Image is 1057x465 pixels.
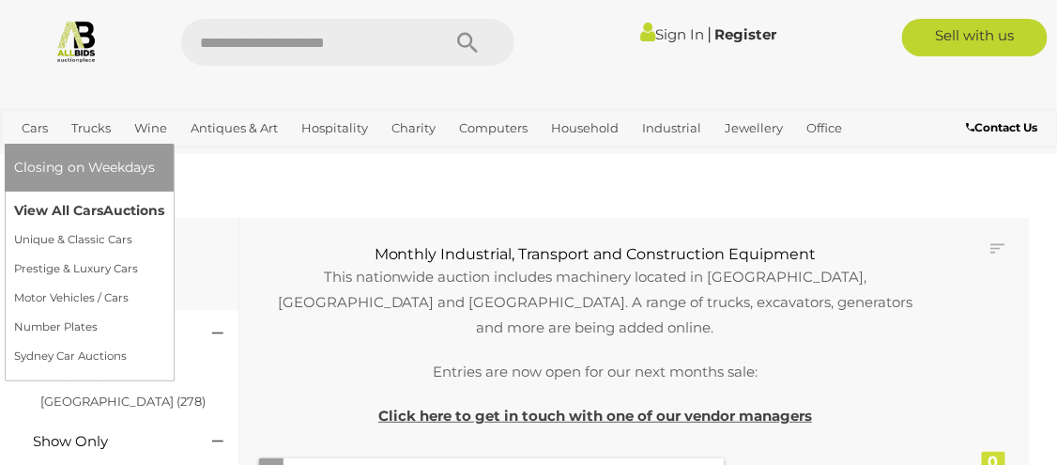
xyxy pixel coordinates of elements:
a: Wine [127,113,175,144]
h3: Monthly Industrial, Transport and Construction Equipment [272,246,918,263]
img: Allbids.com.au [54,19,99,63]
a: Household [544,113,627,144]
a: Sign In [640,25,704,43]
p: Entries are now open for our next months sale: [272,359,918,384]
a: Sell with us [902,19,1048,56]
a: Jewellery [718,113,791,144]
a: Register [714,25,776,43]
span: | [707,23,712,44]
a: Computers [452,113,535,144]
a: Trucks [64,113,118,144]
b: Contact Us [967,120,1038,134]
a: Cars [14,113,55,144]
a: Charity [384,113,443,144]
a: Click here to get in touch with one of our vendor managers [378,407,812,425]
a: ACT (1458) [40,366,101,381]
button: Search [421,19,514,66]
a: Office [800,113,850,144]
p: This nationwide auction includes machinery located in [GEOGRAPHIC_DATA], [GEOGRAPHIC_DATA] and [G... [272,264,918,340]
a: Antiques & Art [183,113,285,144]
a: Industrial [636,113,710,144]
a: Contact Us [967,117,1043,138]
a: [GEOGRAPHIC_DATA] (278) [40,394,206,409]
a: Hospitality [294,113,375,144]
h4: Show Only [33,434,184,450]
